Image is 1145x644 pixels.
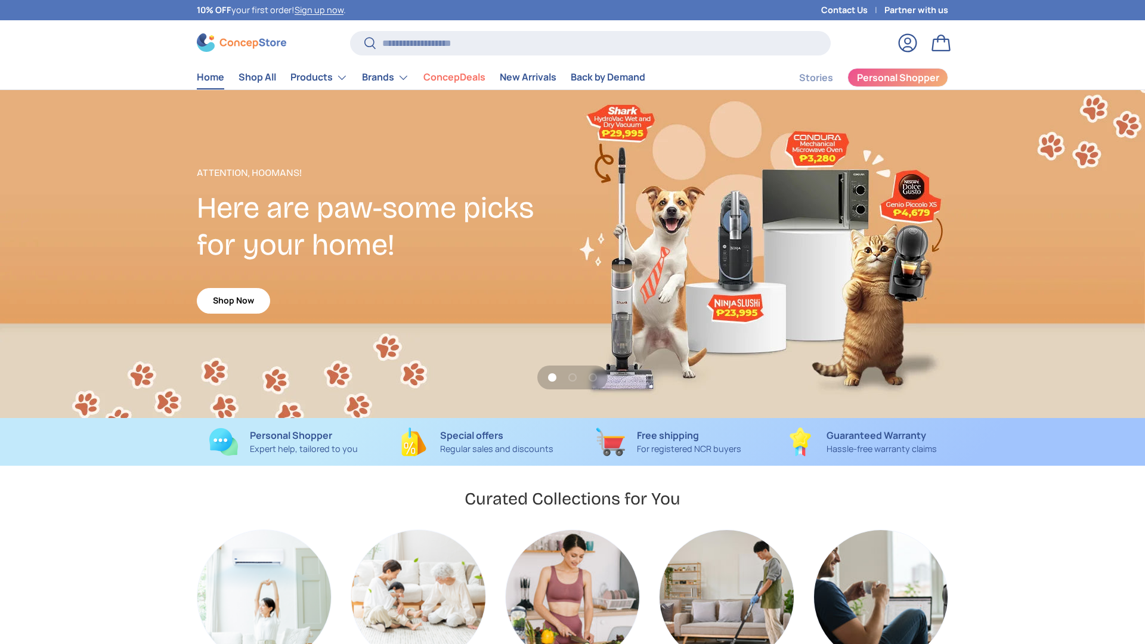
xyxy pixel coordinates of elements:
summary: Brands [355,66,416,89]
a: Personal Shopper Expert help, tailored to you [197,428,370,456]
img: ConcepStore [197,33,286,52]
nav: Primary [197,66,645,89]
p: Attention, Hoomans! [197,166,572,180]
a: Partner with us [884,4,948,17]
a: Home [197,66,224,89]
a: Shop Now [197,288,270,314]
strong: Guaranteed Warranty [827,429,926,442]
a: New Arrivals [500,66,556,89]
strong: Personal Shopper [250,429,332,442]
a: Guaranteed Warranty Hassle-free warranty claims [775,428,948,456]
span: Personal Shopper [857,73,939,82]
a: Back by Demand [571,66,645,89]
a: Stories [799,66,833,89]
p: For registered NCR buyers [637,442,741,456]
nav: Secondary [770,66,948,89]
strong: Special offers [440,429,503,442]
a: Shop All [239,66,276,89]
p: Hassle-free warranty claims [827,442,937,456]
a: ConcepDeals [423,66,485,89]
strong: 10% OFF [197,4,231,16]
a: Contact Us [821,4,884,17]
h2: Curated Collections for You [465,488,680,510]
a: Sign up now [295,4,343,16]
strong: Free shipping [637,429,699,442]
summary: Products [283,66,355,89]
p: Expert help, tailored to you [250,442,358,456]
p: Regular sales and discounts [440,442,553,456]
p: your first order! . [197,4,346,17]
a: Free shipping For registered NCR buyers [582,428,756,456]
h2: Here are paw-some picks for your home! [197,190,572,264]
a: Special offers Regular sales and discounts [389,428,563,456]
a: Personal Shopper [847,68,948,87]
